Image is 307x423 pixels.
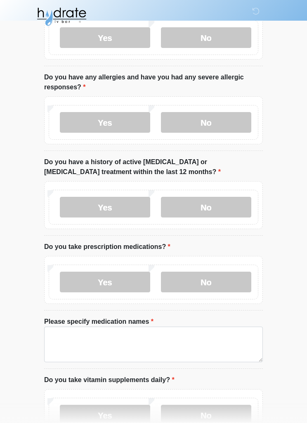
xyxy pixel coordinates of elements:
label: Do you have any allergies and have you had any severe allergic responses? [44,72,263,92]
label: Do you take prescription medications? [44,242,170,252]
label: Do you take vitamin supplements daily? [44,375,175,385]
label: Yes [60,272,150,292]
label: No [161,112,251,133]
label: Do you have a history of active [MEDICAL_DATA] or [MEDICAL_DATA] treatment within the last 12 mon... [44,157,263,177]
label: Please specify medication names [44,317,153,327]
label: Yes [60,197,150,217]
label: Yes [60,112,150,133]
label: Yes [60,27,150,48]
label: No [161,197,251,217]
label: No [161,27,251,48]
label: No [161,272,251,292]
img: Hydrate IV Bar - Glendale Logo [36,6,87,27]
